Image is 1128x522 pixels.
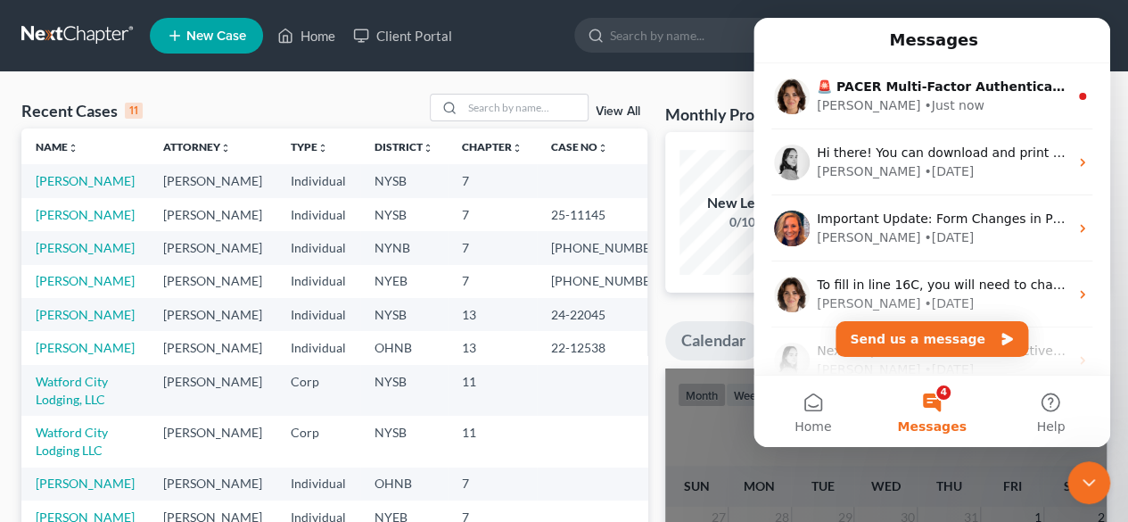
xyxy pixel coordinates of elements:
[537,198,676,231] td: 25-11145
[276,231,360,264] td: Individual
[163,140,231,153] a: Attorneyunfold_more
[360,331,448,364] td: OHNB
[82,303,275,339] button: Send us a message
[512,143,523,153] i: unfold_more
[291,140,328,153] a: Typeunfold_more
[186,29,246,43] span: New Case
[149,198,276,231] td: [PERSON_NAME]
[21,100,143,121] div: Recent Cases
[63,277,167,295] div: [PERSON_NAME]
[36,307,135,322] a: [PERSON_NAME]
[463,95,588,120] input: Search by name...
[679,213,804,231] div: 0/10
[360,298,448,331] td: NYSB
[170,145,220,163] div: • [DATE]
[119,358,237,429] button: Messages
[448,331,537,364] td: 13
[360,164,448,197] td: NYSB
[149,468,276,501] td: [PERSON_NAME]
[610,19,773,52] input: Search by name...
[448,164,537,197] td: 7
[149,331,276,364] td: [PERSON_NAME]
[36,240,135,255] a: [PERSON_NAME]
[448,365,537,416] td: 11
[551,140,608,153] a: Case Nounfold_more
[276,365,360,416] td: Corp
[170,277,220,295] div: • [DATE]
[149,416,276,467] td: [PERSON_NAME]
[21,193,56,228] img: Profile image for Kelly
[220,143,231,153] i: unfold_more
[276,265,360,298] td: Individual
[360,468,448,501] td: OHNB
[317,143,328,153] i: unfold_more
[276,331,360,364] td: Individual
[448,231,537,264] td: 7
[36,374,108,407] a: Watford City Lodging, LLC
[1067,461,1110,504] iframe: Intercom live chat
[149,164,276,197] td: [PERSON_NAME]
[276,468,360,501] td: Individual
[462,140,523,153] a: Chapterunfold_more
[360,265,448,298] td: NYEB
[753,18,1110,447] iframe: Intercom live chat
[448,265,537,298] td: 7
[170,211,220,229] div: • [DATE]
[238,358,357,429] button: Help
[537,298,676,331] td: 24-22045
[448,198,537,231] td: 7
[276,198,360,231] td: Individual
[68,143,78,153] i: unfold_more
[283,402,311,415] span: Help
[63,145,167,163] div: [PERSON_NAME]
[268,20,344,52] a: Home
[360,365,448,416] td: NYSB
[149,365,276,416] td: [PERSON_NAME]
[144,402,212,415] span: Messages
[665,321,762,360] a: Calendar
[596,105,640,118] a: View All
[149,231,276,264] td: [PERSON_NAME]
[448,468,537,501] td: 7
[679,193,804,213] div: New Leads
[149,298,276,331] td: [PERSON_NAME]
[344,20,460,52] a: Client Portal
[63,343,167,361] div: [PERSON_NAME]
[537,231,676,264] td: [PHONE_NUMBER]
[36,476,135,491] a: [PERSON_NAME]
[537,265,676,298] td: [PHONE_NUMBER]
[21,259,56,294] img: Profile image for Emma
[665,104,792,125] h3: Monthly Progress
[36,140,78,153] a: Nameunfold_more
[276,298,360,331] td: Individual
[41,402,78,415] span: Home
[125,103,143,119] div: 11
[170,343,220,361] div: • [DATE]
[597,143,608,153] i: unfold_more
[36,340,135,355] a: [PERSON_NAME]
[360,416,448,467] td: NYSB
[448,416,537,467] td: 11
[36,425,108,458] a: Watford City Lodging LLC
[276,164,360,197] td: Individual
[21,325,56,360] img: Profile image for Lindsey
[448,298,537,331] td: 13
[360,198,448,231] td: NYSB
[63,211,167,229] div: [PERSON_NAME]
[36,207,135,222] a: [PERSON_NAME]
[276,416,360,467] td: Corp
[537,331,676,364] td: 22-12538
[423,143,433,153] i: unfold_more
[36,273,135,288] a: [PERSON_NAME]
[149,265,276,298] td: [PERSON_NAME]
[360,231,448,264] td: NYNB
[375,140,433,153] a: Districtunfold_more
[36,173,135,188] a: [PERSON_NAME]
